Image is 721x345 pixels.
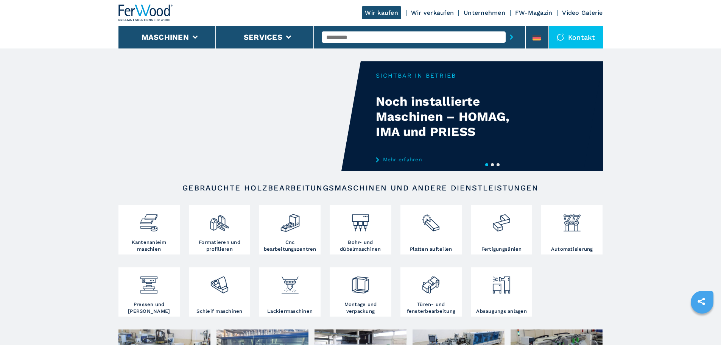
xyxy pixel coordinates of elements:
[402,301,460,315] h3: Türen- und fensterbearbeitung
[506,28,517,46] button: submit-button
[139,269,159,295] img: pressa-strettoia.png
[551,246,593,253] h3: Automatisierung
[259,205,321,254] a: Cnc bearbeitungszentren
[421,207,441,233] img: sezionatrici_2.png
[209,207,229,233] img: squadratrici_2.png
[189,267,250,317] a: Schleif maschinen
[411,9,454,16] a: Wir verkaufen
[330,267,391,317] a: Montage und verpackung
[491,269,511,295] img: aspirazione_1.png
[209,269,229,295] img: levigatrici_2.png
[400,205,462,254] a: Platten aufteilen
[491,207,511,233] img: linee_di_produzione_2.png
[120,239,178,253] h3: Kantenanleim maschien
[143,183,579,192] h2: Gebrauchte Holzbearbeitungsmaschinen und andere Dienstleistungen
[481,246,522,253] h3: Fertigungslinien
[280,207,300,233] img: centro_di_lavoro_cnc_2.png
[471,267,532,317] a: Absaugungs anlagen
[464,9,505,16] a: Unternehmen
[118,267,180,317] a: Pressen und [PERSON_NAME]
[557,33,564,41] img: Kontakt
[332,301,389,315] h3: Montage und verpackung
[562,9,603,16] a: Video Galerie
[280,269,300,295] img: verniciatura_1.png
[400,267,462,317] a: Türen- und fensterbearbeitung
[485,163,488,166] button: 1
[562,207,582,233] img: automazione.png
[139,207,159,233] img: bordatrici_1.png
[332,239,389,253] h3: Bohr- und dübelmaschinen
[189,205,250,254] a: Formatieren und profilieren
[476,308,527,315] h3: Absaugungs anlagen
[421,269,441,295] img: lavorazione_porte_finestre_2.png
[497,163,500,166] button: 3
[515,9,553,16] a: FW-Magazin
[261,239,319,253] h3: Cnc bearbeitungszentren
[330,205,391,254] a: Bohr- und dübelmaschinen
[491,163,494,166] button: 2
[118,61,361,171] video: Your browser does not support the video tag.
[259,267,321,317] a: Lackiermaschinen
[196,308,242,315] h3: Schleif maschinen
[118,5,173,21] img: Ferwood
[350,207,371,233] img: foratrici_inseritrici_2.png
[191,239,248,253] h3: Formatieren und profilieren
[541,205,603,254] a: Automatisierung
[244,33,282,42] button: Services
[471,205,532,254] a: Fertigungslinien
[410,246,452,253] h3: Platten aufteilen
[267,308,313,315] h3: Lackiermaschinen
[376,156,524,162] a: Mehr erfahren
[362,6,401,19] a: Wir kaufen
[120,301,178,315] h3: Pressen und [PERSON_NAME]
[118,205,180,254] a: Kantenanleim maschien
[142,33,189,42] button: Maschinen
[549,26,603,48] div: Kontakt
[692,292,711,311] a: sharethis
[350,269,371,295] img: montaggio_imballaggio_2.png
